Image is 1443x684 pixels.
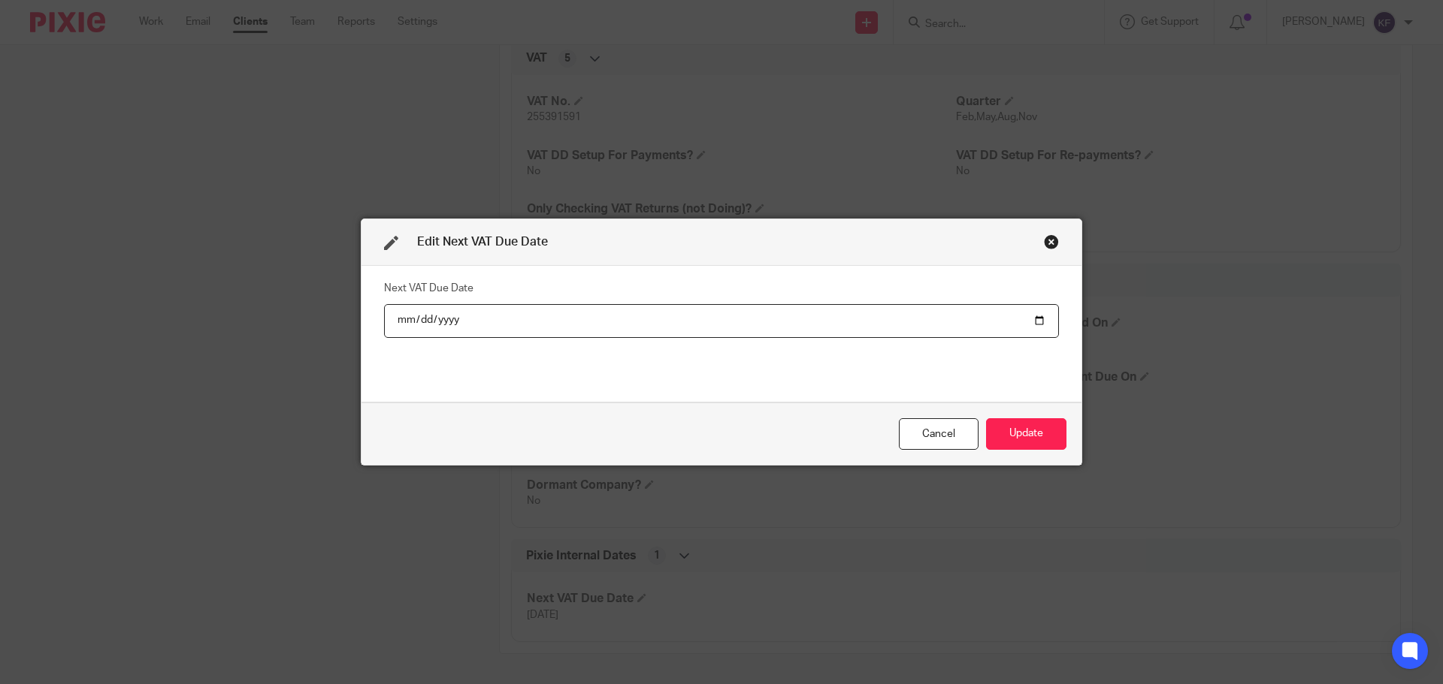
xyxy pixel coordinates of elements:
[384,304,1059,338] input: YYYY-MM-DD
[417,236,548,248] span: Edit Next VAT Due Date
[1044,234,1059,249] div: Close this dialog window
[899,418,979,450] div: Close this dialog window
[384,281,473,296] label: Next VAT Due Date
[986,418,1066,450] button: Update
